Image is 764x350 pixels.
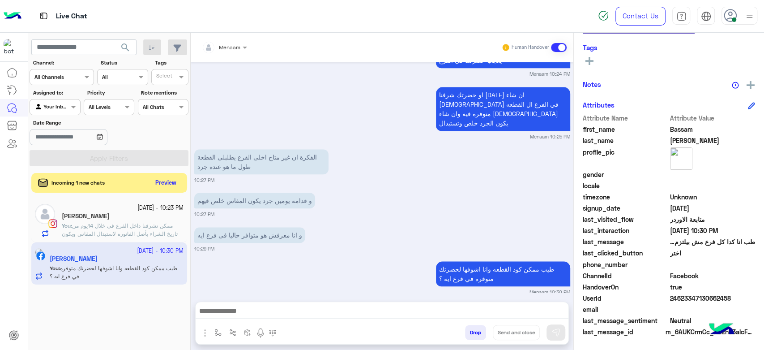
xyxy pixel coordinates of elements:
[747,81,755,89] img: add
[706,314,737,346] img: hulul-logo.png
[670,260,755,269] span: null
[670,136,755,145] span: Ahmed
[226,325,240,340] button: Trigger scenario
[583,305,668,314] span: email
[436,261,570,286] p: 21/9/2025, 10:30 PM
[583,125,668,134] span: first_name
[62,222,71,229] span: You
[670,237,755,246] span: طب انا كدا كل فرع مش بيلتزم معايا بكلمة و بيمشونى و خلاص من عندهم و انا واخد بنطلون على اساس هبدل...
[240,325,255,340] button: create order
[48,219,57,228] img: Instagram
[33,119,133,127] label: Date Range
[670,147,692,170] img: picture
[512,44,549,51] small: Human Handover
[551,328,560,337] img: send message
[4,39,20,55] img: 713415422032625
[529,70,570,78] small: Menaam 10:24 PM
[115,39,137,59] button: search
[670,215,755,224] span: متابعة الاوردر
[670,181,755,190] span: null
[465,325,486,340] button: Drop
[598,10,609,21] img: spinner
[583,113,668,123] span: Attribute Name
[200,328,210,338] img: send attachment
[583,80,601,88] h6: Notes
[62,222,72,229] b: :
[670,226,755,235] span: 2025-09-21T19:30:15.429786Z
[583,147,668,168] span: profile_pic
[744,11,755,22] img: profile
[493,325,540,340] button: Send and close
[194,193,315,208] p: 21/9/2025, 10:27 PM
[583,192,668,202] span: timezone
[62,222,181,261] span: ممكن تشرفنا داخل الفرع فى خلال 14يوم من تاريخ الشراء بأصل الفاتوره لاستبدال المقاس ويكون المنتج ب...
[670,316,755,325] span: 0
[670,248,755,258] span: اختر
[155,59,188,67] label: Tags
[155,72,172,82] div: Select
[33,59,93,67] label: Channel:
[670,271,755,281] span: 0
[152,177,180,190] button: Preview
[194,177,214,184] small: 10:27 PM
[701,11,711,22] img: tab
[583,136,668,145] span: last_name
[583,271,668,281] span: ChannelId
[529,289,570,296] small: Menaam 10:30 PM
[30,150,188,166] button: Apply Filters
[269,329,276,337] img: make a call
[583,203,668,213] span: signup_date
[4,7,21,26] img: Logo
[583,282,668,292] span: HandoverOn
[670,125,755,134] span: Bassam
[670,170,755,179] span: null
[672,7,690,26] a: tab
[141,89,187,97] label: Note mentions
[244,329,251,336] img: create order
[676,11,687,22] img: tab
[670,113,755,123] span: Attribute Value
[87,89,133,97] label: Priority
[583,294,668,303] span: UserId
[56,10,87,22] p: Live Chat
[255,328,266,338] img: send voice note
[670,294,755,303] span: 24623347130662458
[583,181,668,190] span: locale
[583,170,668,179] span: gender
[583,43,755,52] h6: Tags
[219,44,240,51] span: Menaam
[137,204,184,212] small: [DATE] - 10:23 PM
[666,327,755,337] span: m_6AUKCrmCc_Xz2n53alcFWkXkiCegkM85gnovUJE12dPvBAZ1ElzuzhQqpMQiFc7oTs-lKWgJAY7tQk413CeJ7Q
[35,204,55,224] img: defaultAdmin.png
[583,226,668,235] span: last_interaction
[62,212,110,220] h5: Mahmoud Abd Elnaser
[732,82,739,89] img: notes
[211,325,226,340] button: select flow
[33,89,79,97] label: Assigned to:
[530,133,570,140] small: Menaam 10:25 PM
[229,329,236,336] img: Trigger scenario
[670,282,755,292] span: true
[670,203,755,213] span: 2025-09-21T18:32:10.866Z
[194,245,214,252] small: 10:29 PM
[583,215,668,224] span: last_visited_flow
[670,192,755,202] span: Unknown
[583,248,668,258] span: last_clicked_button
[194,227,305,243] p: 21/9/2025, 10:29 PM
[615,7,666,26] a: Contact Us
[51,179,105,187] span: Incoming 1 new chats
[583,260,668,269] span: phone_number
[583,327,664,337] span: last_message_id
[214,329,222,336] img: select flow
[101,59,147,67] label: Status
[194,211,214,218] small: 10:27 PM
[670,305,755,314] span: null
[583,316,668,325] span: last_message_sentiment
[194,149,329,174] p: 21/9/2025, 10:27 PM
[38,10,49,22] img: tab
[583,101,615,109] h6: Attributes
[436,87,570,131] p: 21/9/2025, 10:25 PM
[120,42,131,53] span: search
[583,237,668,246] span: last_message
